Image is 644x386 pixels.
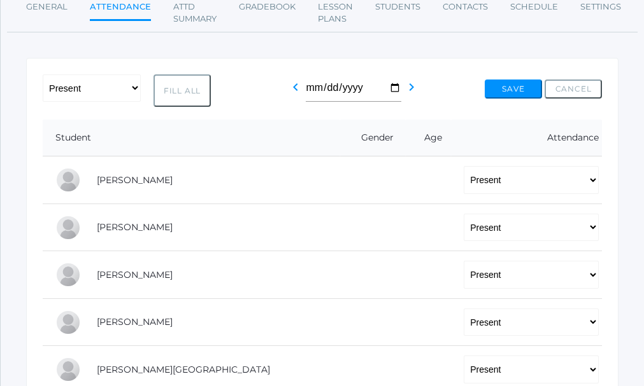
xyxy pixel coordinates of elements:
div: LaRae Erner [55,262,81,287]
th: Attendance [451,120,602,156]
button: Cancel [545,79,602,99]
i: chevron_left [288,79,303,95]
a: [PERSON_NAME][GEOGRAPHIC_DATA] [97,364,270,375]
div: Pierce Brozek [55,167,81,193]
button: Fill All [154,74,211,107]
a: [PERSON_NAME] [97,174,173,186]
div: Austin Hill [55,357,81,382]
button: Save [485,79,542,99]
a: [PERSON_NAME] [97,221,173,233]
div: Reese Carr [55,215,81,240]
a: chevron_left [288,86,303,97]
a: chevron_right [404,86,419,97]
th: Gender [340,120,406,156]
a: [PERSON_NAME] [97,269,173,280]
th: Student [43,120,340,156]
div: Wyatt Hill [55,310,81,335]
th: Age [406,120,452,156]
a: [PERSON_NAME] [97,316,173,327]
i: chevron_right [404,79,419,95]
